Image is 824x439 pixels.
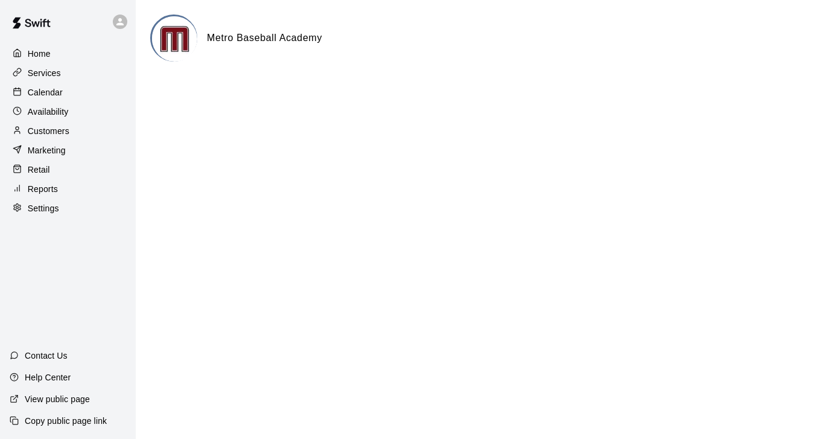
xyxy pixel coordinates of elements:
[152,16,197,62] img: Metro Baseball Academy logo
[207,30,322,46] h6: Metro Baseball Academy
[10,141,126,159] a: Marketing
[25,393,90,405] p: View public page
[10,199,126,217] a: Settings
[25,415,107,427] p: Copy public page link
[28,48,51,60] p: Home
[28,86,63,98] p: Calendar
[25,371,71,383] p: Help Center
[28,202,59,214] p: Settings
[28,183,58,195] p: Reports
[10,180,126,198] a: Reports
[28,125,69,137] p: Customers
[28,106,69,118] p: Availability
[10,122,126,140] a: Customers
[28,164,50,176] p: Retail
[10,64,126,82] a: Services
[10,83,126,101] a: Calendar
[28,67,61,79] p: Services
[10,103,126,121] a: Availability
[10,45,126,63] a: Home
[28,144,66,156] p: Marketing
[25,350,68,362] p: Contact Us
[10,161,126,179] a: Retail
